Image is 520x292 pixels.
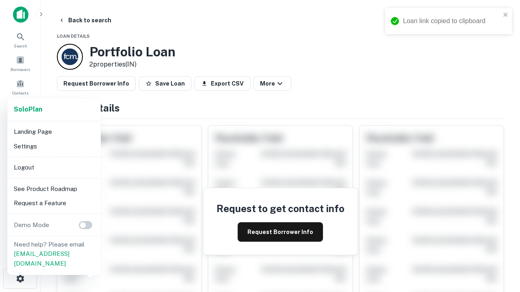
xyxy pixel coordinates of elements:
strong: Solo Plan [14,105,42,113]
li: Logout [11,160,97,175]
li: Landing Page [11,125,97,139]
li: Settings [11,139,97,154]
a: SoloPlan [14,105,42,114]
li: Request a Feature [11,196,97,210]
p: Demo Mode [11,220,52,230]
p: Need help? Please email [14,240,94,268]
a: [EMAIL_ADDRESS][DOMAIN_NAME] [14,250,69,267]
button: close [503,11,509,19]
li: See Product Roadmap [11,182,97,196]
div: Loan link copied to clipboard [403,16,500,26]
iframe: Chat Widget [479,227,520,266]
